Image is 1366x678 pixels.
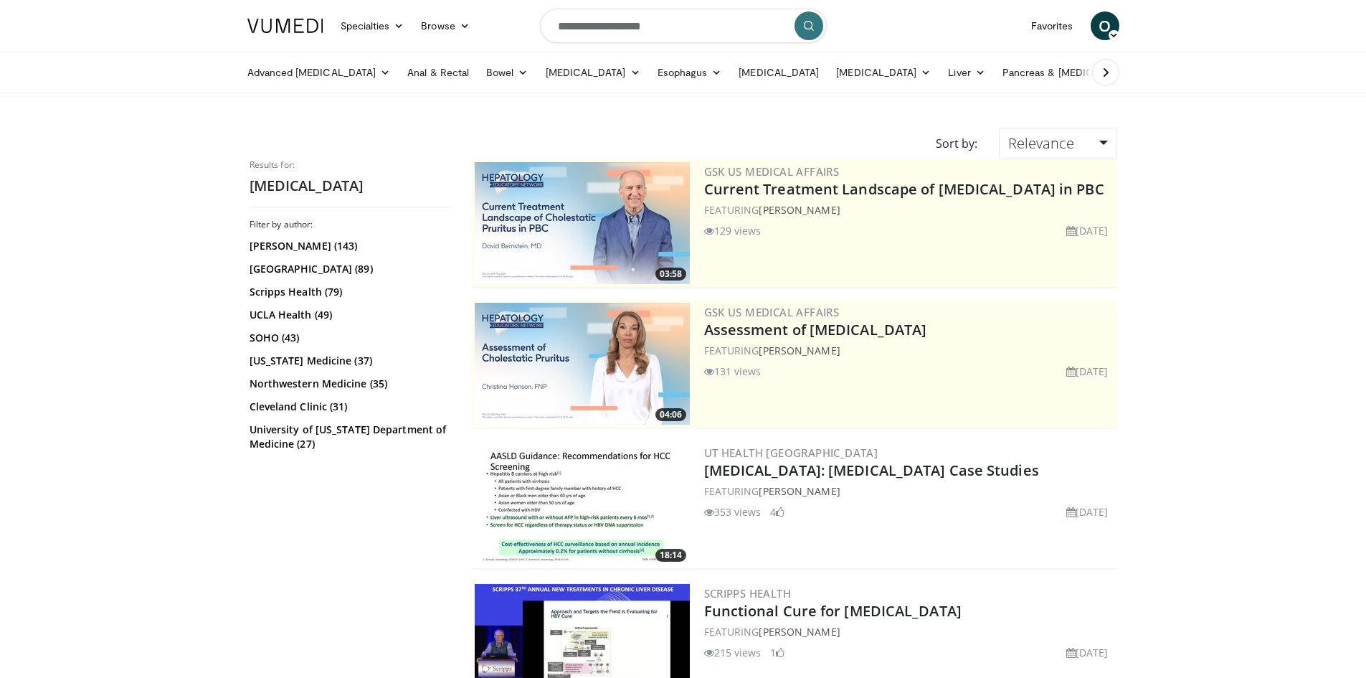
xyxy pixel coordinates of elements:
div: Sort by: [925,128,988,159]
li: 1 [770,645,784,660]
a: [US_STATE] Medicine (37) [250,354,447,368]
a: Favorites [1023,11,1082,40]
li: 353 views [704,504,762,519]
div: FEATURING [704,202,1114,217]
span: 04:06 [655,408,686,421]
a: Anal & Rectal [399,58,478,87]
a: University of [US_STATE] Department of Medicine (27) [250,423,447,451]
a: 03:58 [475,162,690,284]
a: [MEDICAL_DATA] [827,58,939,87]
a: Bowel [478,58,536,87]
li: [DATE] [1066,504,1109,519]
h3: Filter by author: [250,219,450,230]
a: [PERSON_NAME] (143) [250,239,447,253]
a: [MEDICAL_DATA] [730,58,827,87]
a: Relevance [999,128,1116,159]
input: Search topics, interventions [540,9,827,43]
a: Functional Cure for [MEDICAL_DATA] [704,601,962,621]
h2: [MEDICAL_DATA] [250,176,450,195]
a: Pancreas & [MEDICAL_DATA] [994,58,1162,87]
li: 129 views [704,223,762,238]
li: 215 views [704,645,762,660]
a: Scripps Health (79) [250,285,447,299]
a: Scripps Health [704,586,792,601]
img: 31b7e813-d228-42d3-be62-e44350ef88b5.jpg.300x170_q85_crop-smart_upscale.jpg [475,303,690,425]
a: [GEOGRAPHIC_DATA] (89) [250,262,447,276]
a: [PERSON_NAME] [759,625,840,639]
p: Results for: [250,159,450,171]
a: GSK US Medical Affairs [704,164,840,179]
a: Esophagus [649,58,731,87]
a: [MEDICAL_DATA] [537,58,649,87]
span: 18:14 [655,549,686,562]
img: 80648b2f-fef7-42cf-9147-40ea3e731334.jpg.300x170_q85_crop-smart_upscale.jpg [475,162,690,284]
a: Advanced [MEDICAL_DATA] [239,58,399,87]
a: 04:06 [475,303,690,425]
div: FEATURING [704,484,1114,499]
li: [DATE] [1066,364,1109,379]
span: Relevance [1008,133,1074,153]
a: Cleveland Clinic (31) [250,400,447,414]
li: [DATE] [1066,645,1109,660]
div: FEATURING [704,343,1114,358]
li: 4 [770,504,784,519]
a: O [1091,11,1119,40]
a: SOHO (43) [250,331,447,345]
img: VuMedi Logo [247,19,323,33]
a: Northwestern Medicine (35) [250,377,447,391]
a: GSK US Medical Affairs [704,305,840,319]
a: [MEDICAL_DATA]: [MEDICAL_DATA] Case Studies [704,461,1039,480]
img: 0bf810bd-eeec-490b-8653-66c463e9317f.300x170_q85_crop-smart_upscale.jpg [475,443,690,565]
a: UCLA Health (49) [250,308,447,322]
div: FEATURING [704,624,1114,639]
a: Browse [412,11,478,40]
a: [PERSON_NAME] [759,484,840,498]
a: Current Treatment Landscape of [MEDICAL_DATA] in PBC [704,179,1104,199]
a: Assessment of [MEDICAL_DATA] [704,320,927,339]
li: 131 views [704,364,762,379]
a: UT Health [GEOGRAPHIC_DATA] [704,446,878,460]
a: Specialties [332,11,413,40]
a: Liver [939,58,993,87]
a: [PERSON_NAME] [759,344,840,357]
a: 18:14 [475,443,690,565]
span: 03:58 [655,268,686,281]
a: [PERSON_NAME] [759,203,840,217]
li: [DATE] [1066,223,1109,238]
